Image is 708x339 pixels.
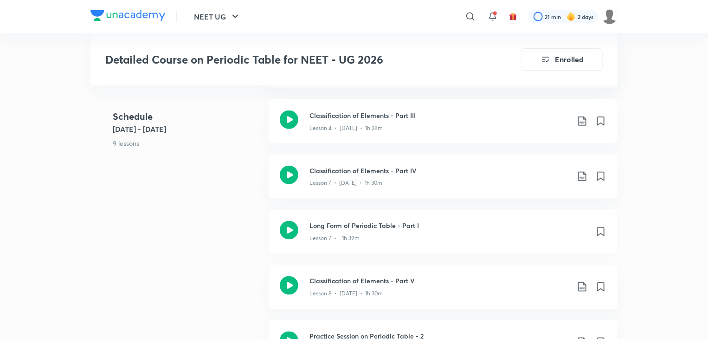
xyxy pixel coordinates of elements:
[309,235,360,243] p: Lesson 7 • 1h 39m
[269,155,618,210] a: Classification of Elements - Part IVLesson 7 • [DATE] • 1h 30m
[566,12,576,21] img: streak
[309,111,569,120] h3: Classification of Elements - Part III
[506,9,521,24] button: avatar
[269,265,618,320] a: Classification of Elements - Part VLesson 8 • [DATE] • 1h 30m
[309,166,569,176] h3: Classification of Elements - Part IV
[269,210,618,265] a: Long Form of Periodic Table - Part ILesson 7 • 1h 39m
[509,13,517,21] img: avatar
[521,48,603,71] button: Enrolled
[602,9,618,25] img: Sakshi
[309,290,383,298] p: Lesson 8 • [DATE] • 1h 30m
[105,53,469,66] h3: Detailed Course on Periodic Table for NEET - UG 2026
[113,123,261,134] h5: [DATE] - [DATE]
[113,138,261,148] p: 9 lessons
[309,276,569,286] h3: Classification of Elements - Part V
[90,10,165,21] img: Company Logo
[90,10,165,24] a: Company Logo
[309,179,382,188] p: Lesson 7 • [DATE] • 1h 30m
[113,109,261,123] h4: Schedule
[269,99,618,155] a: Classification of Elements - Part IIILesson 4 • [DATE] • 1h 28m
[188,7,246,26] button: NEET UG
[309,221,588,231] h3: Long Form of Periodic Table - Part I
[309,124,383,132] p: Lesson 4 • [DATE] • 1h 28m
